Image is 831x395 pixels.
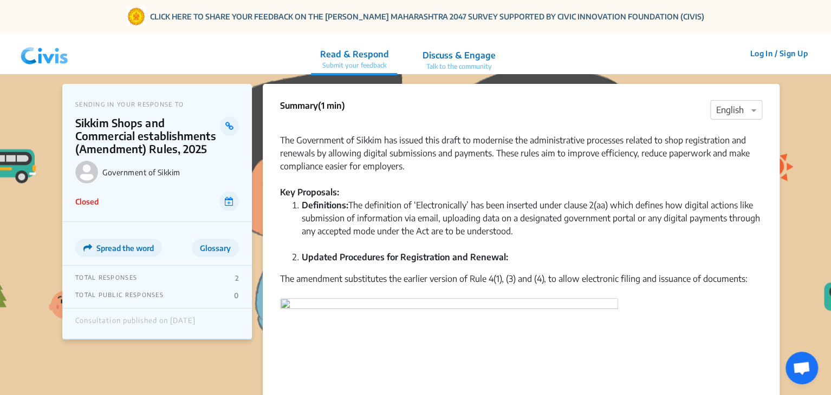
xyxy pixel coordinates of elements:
p: TOTAL PUBLIC RESPONSES [75,291,164,300]
img: navlogo.png [16,37,73,70]
a: Open chat [785,352,818,384]
li: The definition of ‘Electronically’ has been inserted under clause 2(aa) which defines how digital... [302,199,762,251]
p: Discuss & Engage [422,49,495,62]
p: Summary [280,99,345,112]
p: Closed [75,196,99,207]
button: Log In / Sign Up [743,45,815,62]
p: TOTAL RESPONSES [75,274,137,282]
button: Spread the word [75,239,162,257]
strong: Definitions: [302,200,348,210]
span: Spread the word [96,243,154,253]
p: Sikkim Shops and Commercial establishments (Amendment) Rules, 2025 [75,116,220,155]
strong: Key Proposals: [280,187,339,198]
div: The amendment substitutes the earlier version of Rule 4(1), (3) and (4), to allow electronic fili... [280,272,762,298]
span: (1 min) [318,100,345,111]
p: 0 [234,291,239,300]
p: 2 [235,274,239,282]
img: Government of Sikkim logo [75,161,98,183]
p: Submit your feedback [320,61,388,70]
button: Glossary [192,239,239,257]
p: Government of Sikkim [102,168,239,177]
p: Read & Respond [320,48,388,61]
strong: Updated Procedures for Registration and Renewal: [302,252,508,262]
div: Consultation published on [DATE] [75,317,196,331]
span: Glossary [200,243,231,253]
img: Gom Logo [127,7,146,26]
div: The Government of Sikkim has issued this draft to modernise the administrative processes related ... [280,121,762,173]
p: SENDING IN YOUR RESPONSE TO [75,101,239,108]
p: Talk to the community [422,62,495,71]
a: CLICK HERE TO SHARE YOUR FEEDBACK ON THE [PERSON_NAME] MAHARASHTRA 2047 SURVEY SUPPORTED BY CIVIC... [150,11,704,22]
